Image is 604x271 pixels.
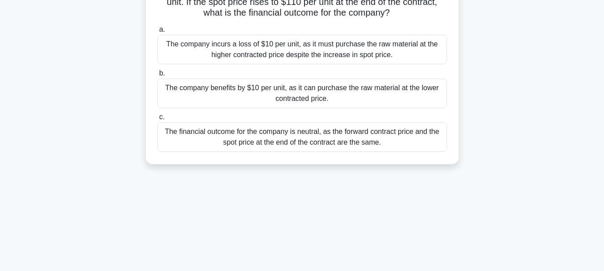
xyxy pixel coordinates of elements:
span: a. [159,25,165,33]
div: The financial outcome for the company is neutral, as the forward contract price and the spot pric... [157,122,447,152]
span: c. [159,113,165,121]
div: The company benefits by $10 per unit, as it can purchase the raw material at the lower contracted... [157,79,447,108]
span: b. [159,69,165,77]
div: The company incurs a loss of $10 per unit, as it must purchase the raw material at the higher con... [157,35,447,64]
